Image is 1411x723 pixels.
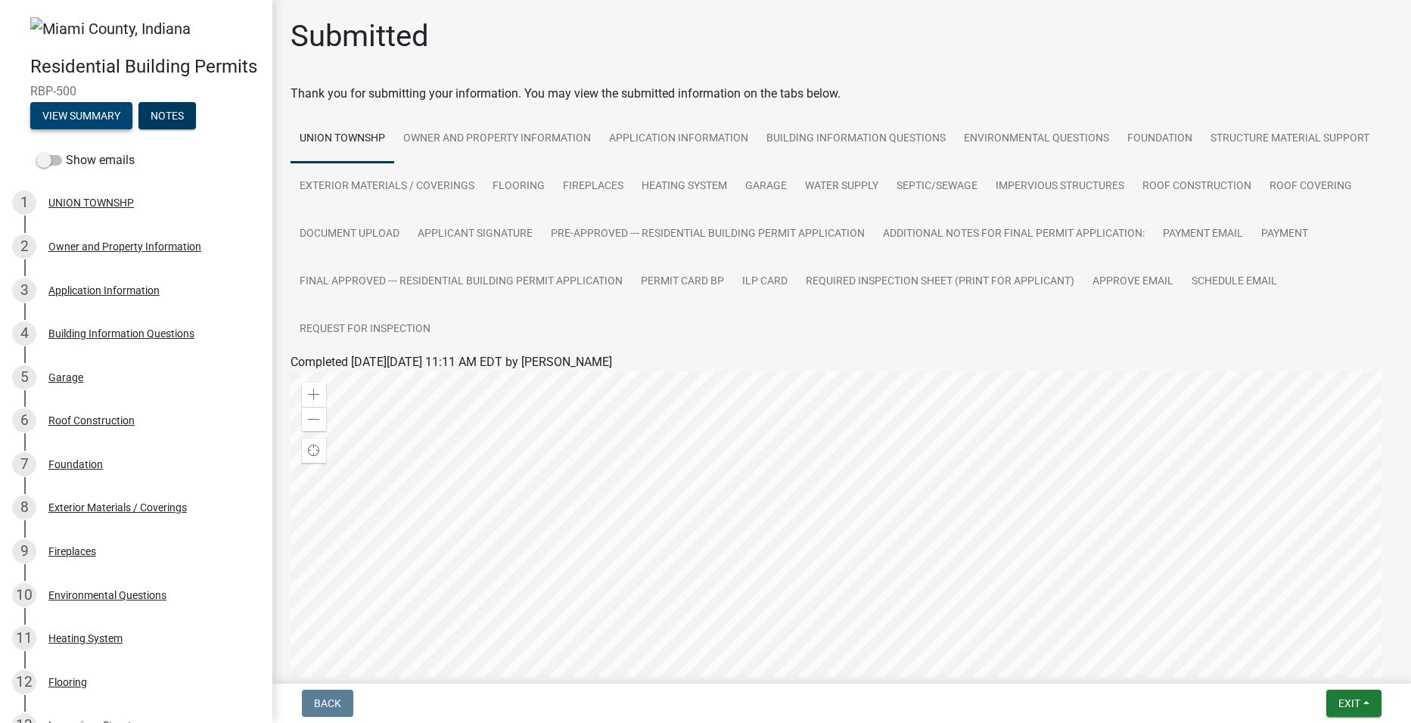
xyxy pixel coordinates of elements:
span: RBP-500 [30,84,242,98]
a: Approve Email [1083,258,1183,306]
div: 1 [12,191,36,215]
div: Environmental Questions [48,590,166,600]
a: Fireplaces [554,163,632,211]
a: Document Upload [291,210,409,259]
div: Find my location [302,439,326,463]
h1: Submitted [291,18,429,54]
a: Permit Card BP [632,258,733,306]
a: Heating System [632,163,736,211]
a: Payment Email [1154,210,1252,259]
a: Environmental Questions [955,115,1118,163]
a: Schedule Email [1183,258,1286,306]
a: Exterior Materials / Coverings [291,163,483,211]
div: 7 [12,452,36,476]
button: View Summary [30,102,132,129]
div: Building Information Questions [48,328,194,339]
div: Garage [48,372,83,383]
a: Additional Notes for Final Permit Application: [874,210,1154,259]
a: Foundation [1118,115,1201,163]
wm-modal-confirm: Summary [30,110,132,123]
div: 6 [12,408,36,433]
div: 8 [12,495,36,520]
a: Roof Covering [1260,163,1361,211]
div: 11 [12,626,36,650]
div: Zoom in [302,383,326,407]
div: 12 [12,670,36,694]
img: Miami County, Indiana [30,17,191,40]
wm-modal-confirm: Notes [138,110,196,123]
div: Application Information [48,285,160,296]
div: 4 [12,321,36,346]
a: Application Information [600,115,757,163]
h4: Residential Building Permits [30,56,260,78]
span: Completed [DATE][DATE] 11:11 AM EDT by [PERSON_NAME] [291,355,612,369]
div: Exterior Materials / Coverings [48,502,187,513]
div: Foundation [48,459,103,470]
a: Required Inspection Sheet (Print for Applicant) [797,258,1083,306]
a: ILP Card [733,258,797,306]
a: FINAL Approved --- Residential Building Permit Application [291,258,632,306]
a: Request for Inspection [291,306,440,354]
a: Payment [1252,210,1317,259]
a: Flooring [483,163,554,211]
div: 2 [12,234,36,259]
a: Applicant Signature [409,210,542,259]
div: 5 [12,365,36,389]
a: Pre-Approved --- Residential Building Permit Application [542,210,874,259]
a: Garage [736,163,796,211]
a: UNION TOWNSHP [291,115,394,163]
a: Building Information Questions [757,115,955,163]
div: Owner and Property Information [48,241,201,252]
span: Back [314,697,341,709]
a: Impervious Structures [987,163,1133,211]
a: Structure Material Support [1201,115,1378,163]
a: Roof Construction [1133,163,1260,211]
button: Notes [138,102,196,129]
div: Heating System [48,633,123,644]
label: Show emails [36,151,135,169]
div: 10 [12,583,36,607]
div: 3 [12,278,36,303]
div: UNION TOWNSHP [48,197,134,208]
button: Exit [1326,690,1381,717]
div: Thank you for submitting your information. You may view the submitted information on the tabs below. [291,85,1393,103]
div: 9 [12,539,36,563]
a: Owner and Property Information [394,115,600,163]
div: Fireplaces [48,546,96,557]
div: Zoom out [302,407,326,431]
span: Exit [1338,697,1360,709]
button: Back [302,690,353,717]
div: Roof Construction [48,415,135,426]
a: Water Supply [796,163,887,211]
div: Flooring [48,677,87,687]
a: Septic/Sewage [887,163,987,211]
